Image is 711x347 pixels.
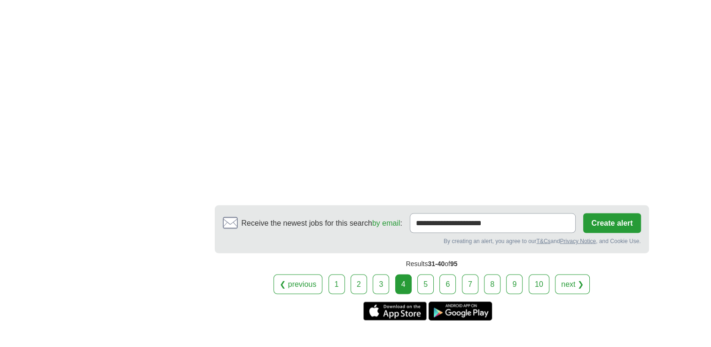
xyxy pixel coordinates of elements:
[439,274,456,294] a: 6
[583,213,641,233] button: Create alert
[417,274,434,294] a: 5
[428,260,445,267] span: 31-40
[215,253,649,274] div: Results of
[372,219,400,227] a: by email
[273,274,322,294] a: ❮ previous
[242,217,402,229] span: Receive the newest jobs for this search :
[373,274,389,294] a: 3
[223,237,641,245] div: By creating an alert, you agree to our and , and Cookie Use.
[529,274,549,294] a: 10
[363,301,427,320] a: Get the iPhone app
[484,274,500,294] a: 8
[560,237,596,244] a: Privacy Notice
[450,260,458,267] span: 95
[506,274,523,294] a: 9
[328,274,345,294] a: 1
[555,274,590,294] a: next ❯
[395,274,412,294] div: 4
[351,274,367,294] a: 2
[536,237,550,244] a: T&Cs
[462,274,478,294] a: 7
[429,301,492,320] a: Get the Android app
